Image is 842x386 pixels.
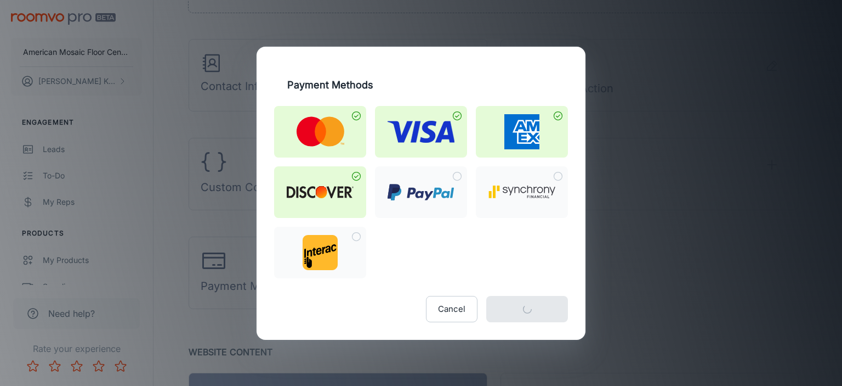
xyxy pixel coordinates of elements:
[388,184,454,200] img: paypal
[274,64,568,106] h2: Payment Methods
[297,116,344,147] img: mastercard
[287,186,354,198] img: discover
[426,296,477,322] button: Cancel
[388,121,454,143] img: visa
[488,186,555,198] img: synchrony
[303,235,338,270] img: interac
[504,114,539,149] img: american_express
